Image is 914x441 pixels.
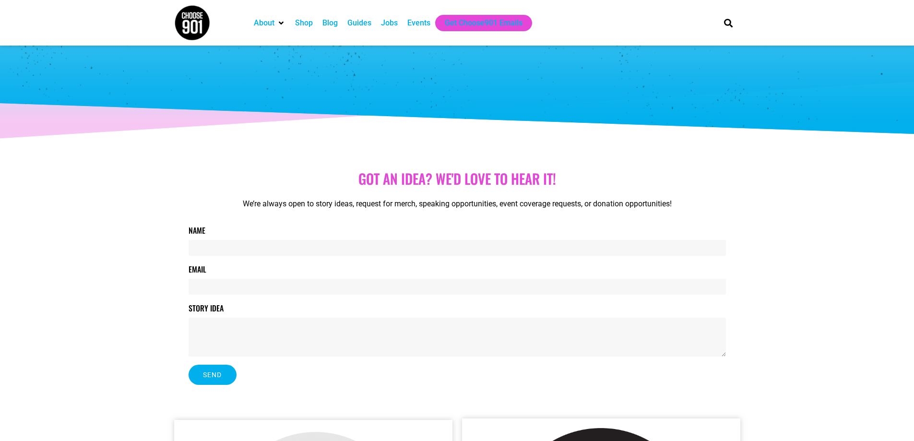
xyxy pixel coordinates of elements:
label: Email [189,263,206,279]
div: About [249,15,290,31]
label: Name [189,225,205,240]
button: Send [189,365,237,385]
a: Get Choose901 Emails [445,17,522,29]
p: We’re always open to story ideas, request for merch, speaking opportunities, event coverage reque... [189,198,726,210]
div: Search [720,15,736,31]
a: Blog [322,17,338,29]
nav: Main nav [249,15,708,31]
a: Shop [295,17,313,29]
a: Guides [347,17,371,29]
h1: Got aN idea? we'd love to hear it! [189,170,726,187]
a: About [254,17,274,29]
a: Events [407,17,430,29]
label: Story Idea [189,302,224,318]
span: Send [203,371,222,378]
form: Contact Form [189,225,726,393]
a: Jobs [381,17,398,29]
